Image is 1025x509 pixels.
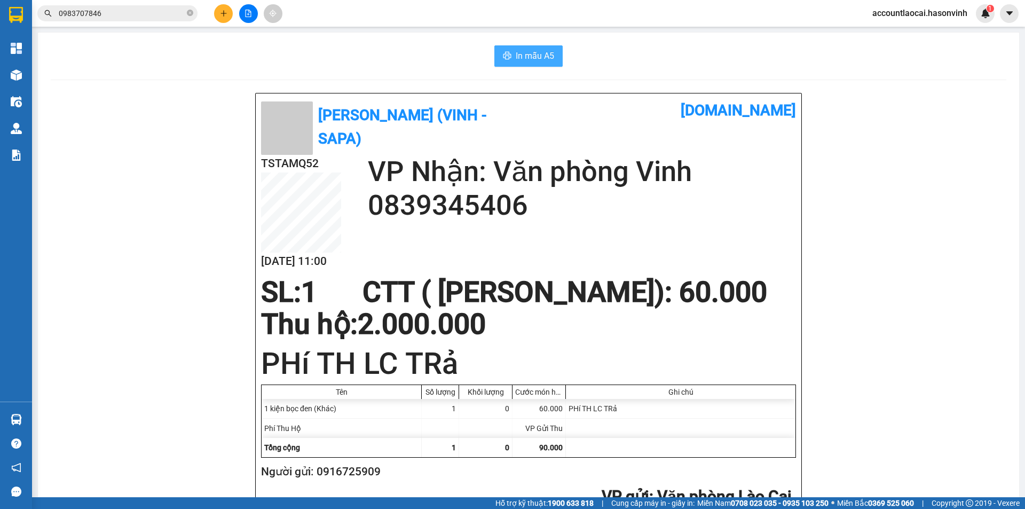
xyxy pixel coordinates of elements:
[261,486,792,508] h2: : Văn phòng Lào Cai
[424,388,456,396] div: Số lượng
[512,399,566,418] div: 60.000
[569,388,793,396] div: Ghi chú
[11,96,22,107] img: warehouse-icon
[462,388,509,396] div: Khối lượng
[44,10,52,17] span: search
[831,501,834,505] span: ⚪️
[11,414,22,425] img: warehouse-icon
[11,150,22,161] img: solution-icon
[981,9,990,18] img: icon-new-feature
[864,6,976,20] span: accountlaocai.hasonvinh
[515,388,563,396] div: Cước món hàng
[837,497,914,509] span: Miền Bắc
[988,5,992,12] span: 1
[239,4,258,23] button: file-add
[269,10,277,17] span: aim
[11,69,22,81] img: warehouse-icon
[11,487,21,497] span: message
[452,443,456,452] span: 1
[261,308,358,341] span: Thu hộ:
[11,438,21,449] span: question-circle
[539,443,563,452] span: 90.000
[11,123,22,134] img: warehouse-icon
[611,497,695,509] span: Cung cấp máy in - giấy in:
[503,51,511,61] span: printer
[922,497,924,509] span: |
[187,9,193,19] span: close-circle
[422,399,459,418] div: 1
[566,399,795,418] div: PHí TH LC TRả
[262,419,422,438] div: Phí Thu Hộ
[11,463,21,473] span: notification
[262,399,422,418] div: 1 kiện bọc đen (Khác)
[264,443,300,452] span: Tổng cộng
[261,253,341,270] h2: [DATE] 11:00
[512,419,566,438] div: VP Gửi Thu
[1000,4,1019,23] button: caret-down
[495,497,594,509] span: Hỗ trợ kỹ thuật:
[261,343,796,385] h1: PHí TH LC TRả
[966,499,973,507] span: copyright
[1005,9,1014,18] span: caret-down
[220,10,227,17] span: plus
[245,10,252,17] span: file-add
[264,388,419,396] div: Tên
[516,49,554,62] span: In mẫu A5
[143,9,258,26] b: [DOMAIN_NAME]
[301,276,317,309] span: 1
[9,7,23,23] img: logo-vxr
[56,62,307,99] h1: Giao dọc đường
[602,487,649,506] span: VP gửi
[59,7,185,19] input: Tìm tên, số ĐT hoặc mã đơn
[494,45,563,67] button: printerIn mẫu A5
[45,13,160,54] b: [PERSON_NAME] (Vinh - Sapa)
[602,497,603,509] span: |
[548,499,594,507] strong: 1900 633 818
[11,43,22,54] img: dashboard-icon
[264,4,282,23] button: aim
[261,155,341,173] h2: TSTAMQ52
[368,155,796,189] h2: VP Nhận: Văn phòng Vinh
[987,5,994,12] sup: 1
[214,4,233,23] button: plus
[261,463,792,481] h2: Người gửi: 0916725909
[505,443,509,452] span: 0
[868,499,914,507] strong: 0369 525 060
[6,62,86,80] h2: SHF21MNT
[187,10,193,16] span: close-circle
[681,101,796,119] b: [DOMAIN_NAME]
[697,497,829,509] span: Miền Nam
[368,189,796,222] h2: 0839345406
[358,308,486,341] span: 2.000.000
[731,499,829,507] strong: 0708 023 035 - 0935 103 250
[356,276,774,308] div: CTT ( [PERSON_NAME]) : 60.000
[261,276,301,309] span: SL:
[318,106,487,147] b: [PERSON_NAME] (Vinh - Sapa)
[459,399,512,418] div: 0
